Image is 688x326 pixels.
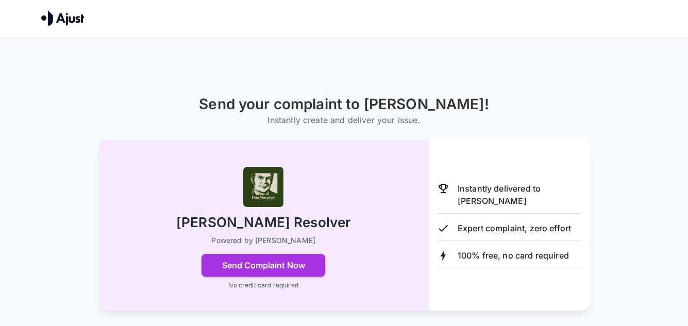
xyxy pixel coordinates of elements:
p: Expert complaint, zero effort [458,222,571,234]
h6: Instantly create and deliver your issue. [199,113,489,127]
img: Dan Murphy's [243,166,284,208]
p: Instantly delivered to [PERSON_NAME] [458,182,582,207]
p: No credit card required [228,281,298,290]
p: Powered by [PERSON_NAME] [211,235,315,246]
button: Send Complaint Now [202,254,325,277]
h2: [PERSON_NAME] Resolver [176,214,350,232]
p: 100% free, no card required [458,249,569,262]
h1: Send your complaint to [PERSON_NAME]! [199,96,489,113]
img: Ajust [41,10,85,26]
